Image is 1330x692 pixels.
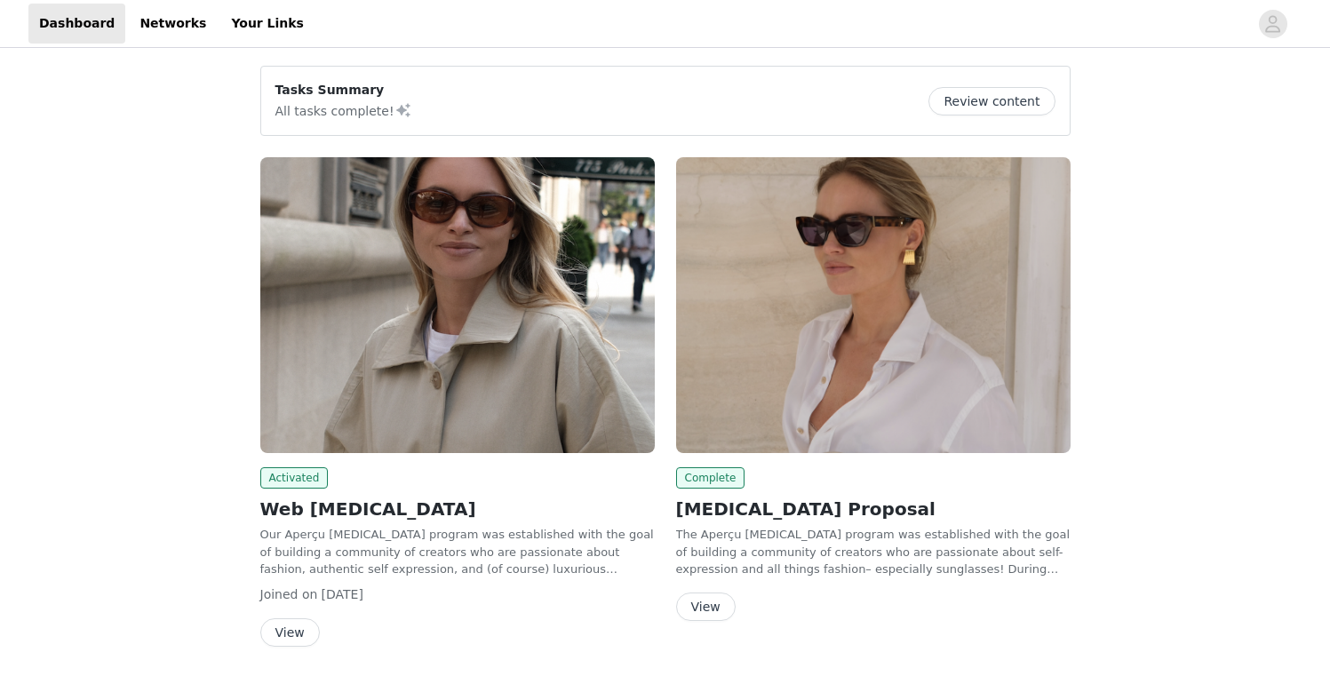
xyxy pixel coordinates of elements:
span: [DATE] [322,587,363,601]
button: View [260,618,320,647]
span: Joined on [260,587,318,601]
button: Review content [928,87,1055,115]
h2: [MEDICAL_DATA] Proposal [676,496,1071,522]
a: View [260,626,320,640]
span: Complete [676,467,745,489]
a: Networks [129,4,217,44]
p: All tasks complete! [275,99,412,121]
a: Your Links [220,4,315,44]
h2: Web [MEDICAL_DATA] [260,496,655,522]
span: Activated [260,467,329,489]
p: Our Aperçu [MEDICAL_DATA] program was established with the goal of building a community of creato... [260,526,655,578]
p: The Aperçu [MEDICAL_DATA] program was established with the goal of building a community of creato... [676,526,1071,578]
img: Aperçu Eyewear [676,157,1071,453]
a: Dashboard [28,4,125,44]
button: View [676,593,736,621]
div: avatar [1264,10,1281,38]
a: View [676,601,736,614]
p: Tasks Summary [275,81,412,99]
img: Aperçu Eyewear [260,157,655,453]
